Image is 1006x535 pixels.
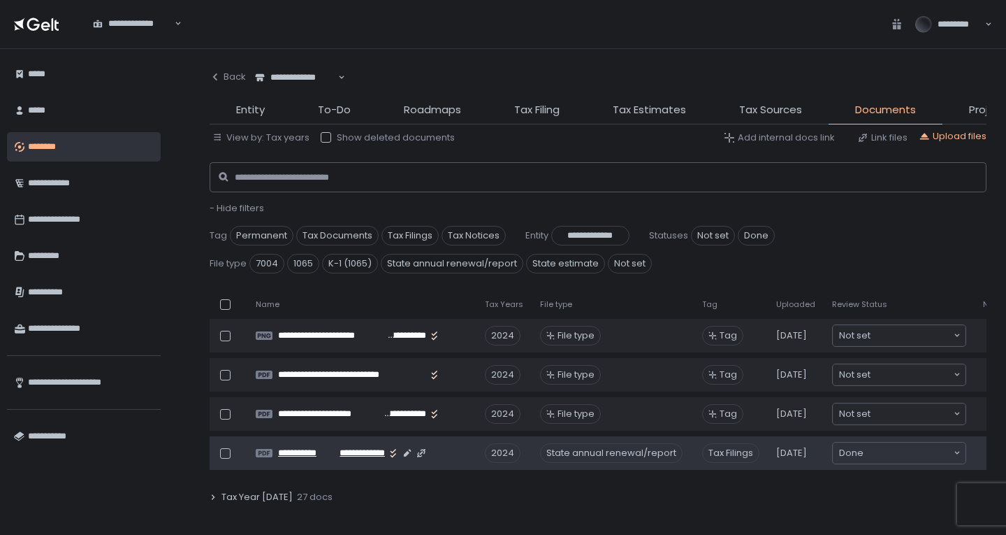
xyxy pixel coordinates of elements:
div: Search for option [84,9,182,38]
div: 2024 [485,443,520,463]
span: Not set [608,254,652,273]
span: [DATE] [776,329,807,342]
span: File type [557,329,595,342]
span: Permanent [230,226,293,245]
div: Search for option [246,63,345,92]
div: Back [210,71,246,83]
span: Tag [210,229,227,242]
span: 27 docs [297,491,333,504]
div: 2024 [485,404,520,424]
span: Entity [525,229,548,242]
span: State annual renewal/report [381,254,523,273]
span: K-1 (1065) [322,254,378,273]
span: Not set [839,368,870,382]
span: 1065 [287,254,319,273]
span: 7004 [249,254,284,273]
span: Tax Filings [381,226,439,245]
span: To-Do [318,102,351,118]
span: Documents [855,102,916,118]
button: Link files [857,131,907,144]
span: File type [557,369,595,381]
span: File type [210,257,247,270]
span: Not set [839,329,870,343]
span: Name [256,299,279,310]
div: 2024 [485,365,520,385]
input: Search for option [870,368,952,382]
span: Entity [236,102,265,118]
span: Tax Years [485,299,523,310]
span: Done [738,226,775,245]
span: Tax Documents [296,226,379,245]
span: Not set [691,226,735,245]
span: [DATE] [776,369,807,381]
span: Review Status [832,299,887,310]
input: Search for option [863,446,952,460]
input: Search for option [870,329,952,343]
span: [DATE] [776,408,807,420]
span: Not set [839,407,870,421]
span: Tax Filing [514,102,560,118]
span: Tax Year [DATE] [221,491,293,504]
span: Tag [720,408,737,420]
input: Search for option [870,407,952,421]
span: File type [557,408,595,420]
span: Tag [720,369,737,381]
div: 2024 [485,326,520,345]
span: Done [839,446,863,460]
div: Search for option [833,325,965,346]
span: Tax Filings [702,443,759,463]
button: Add internal docs link [724,131,835,144]
span: Tax Estimates [613,102,686,118]
input: Search for option [336,71,337,85]
span: - Hide filters [210,201,264,215]
span: Tax Sources [739,102,802,118]
span: Tag [720,329,737,342]
div: Search for option [833,443,965,464]
span: Uploaded [776,299,815,310]
div: Search for option [833,364,965,385]
span: Notes [983,299,1006,310]
div: State annual renewal/report [540,443,683,463]
span: Tag [702,299,717,310]
button: Back [210,63,246,91]
button: Upload files [919,130,986,143]
span: [DATE] [776,447,807,459]
div: Search for option [833,404,965,425]
button: - Hide filters [210,202,264,215]
span: Tax Notices [442,226,506,245]
span: Statuses [649,229,688,242]
span: State estimate [526,254,605,273]
span: File type [540,299,572,310]
span: Roadmaps [404,102,461,118]
button: View by: Tax years [212,131,309,144]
